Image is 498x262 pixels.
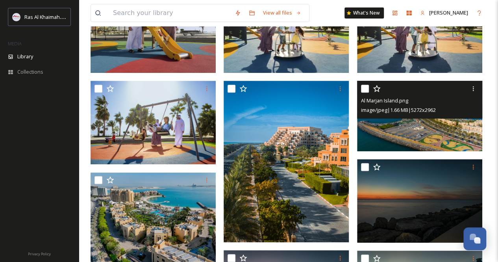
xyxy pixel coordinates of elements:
[8,41,22,46] span: MEDIA
[357,159,482,243] img: Al Marjan Island Corniche 4.jpg
[463,227,486,250] button: Open Chat
[361,106,436,113] span: image/jpeg | 1.66 MB | 5272 x 2962
[259,5,305,20] a: View all files
[28,251,51,256] span: Privacy Policy
[28,249,51,258] a: Privacy Policy
[429,9,468,16] span: [PERSON_NAME]
[109,4,231,22] input: Search your library
[17,53,33,60] span: Library
[344,7,384,19] a: What's New
[91,81,216,164] img: Kids activities.tif
[13,13,20,21] img: Logo_RAKTDA_RGB-01.png
[24,13,136,20] span: Ras Al Khaimah Tourism Development Authority
[17,68,43,76] span: Collections
[361,97,408,104] span: Al Marjan Island.png
[416,5,472,20] a: [PERSON_NAME]
[224,81,349,242] img: Al Marjan Island.png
